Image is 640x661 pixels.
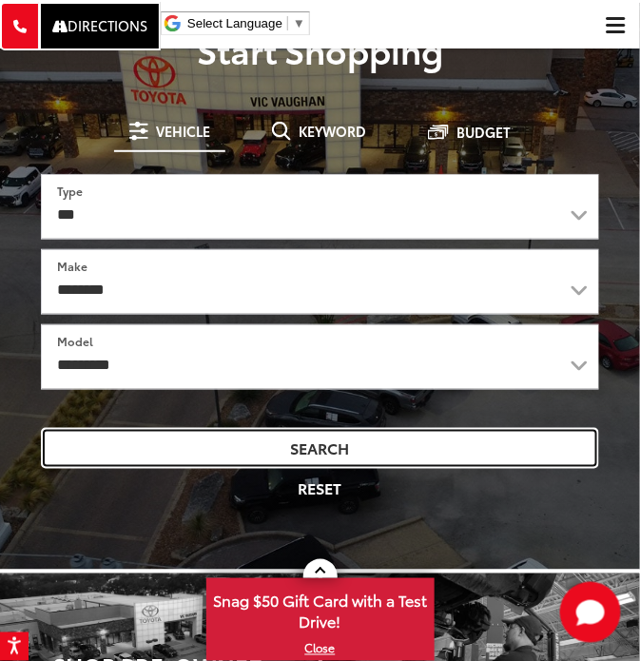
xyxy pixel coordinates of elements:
label: Make [57,258,87,274]
span: Vehicle [156,125,210,138]
span: Keyword [299,125,366,138]
span: ​ [287,16,288,30]
a: Directions [39,2,161,50]
button: Toggle Chat Window [560,582,621,643]
button: Search [41,428,599,469]
p: Start Shopping [14,30,626,68]
span: Select Language [187,16,282,30]
span: Snag $50 Gift Card with a Test Drive! [208,580,433,638]
span: Budget [456,126,511,139]
svg: Start Chat [560,582,621,643]
span: ▼ [293,16,305,30]
a: Select Language​ [187,16,305,30]
label: Type [57,183,83,199]
button: Reset [41,469,599,510]
label: Model [57,333,93,349]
